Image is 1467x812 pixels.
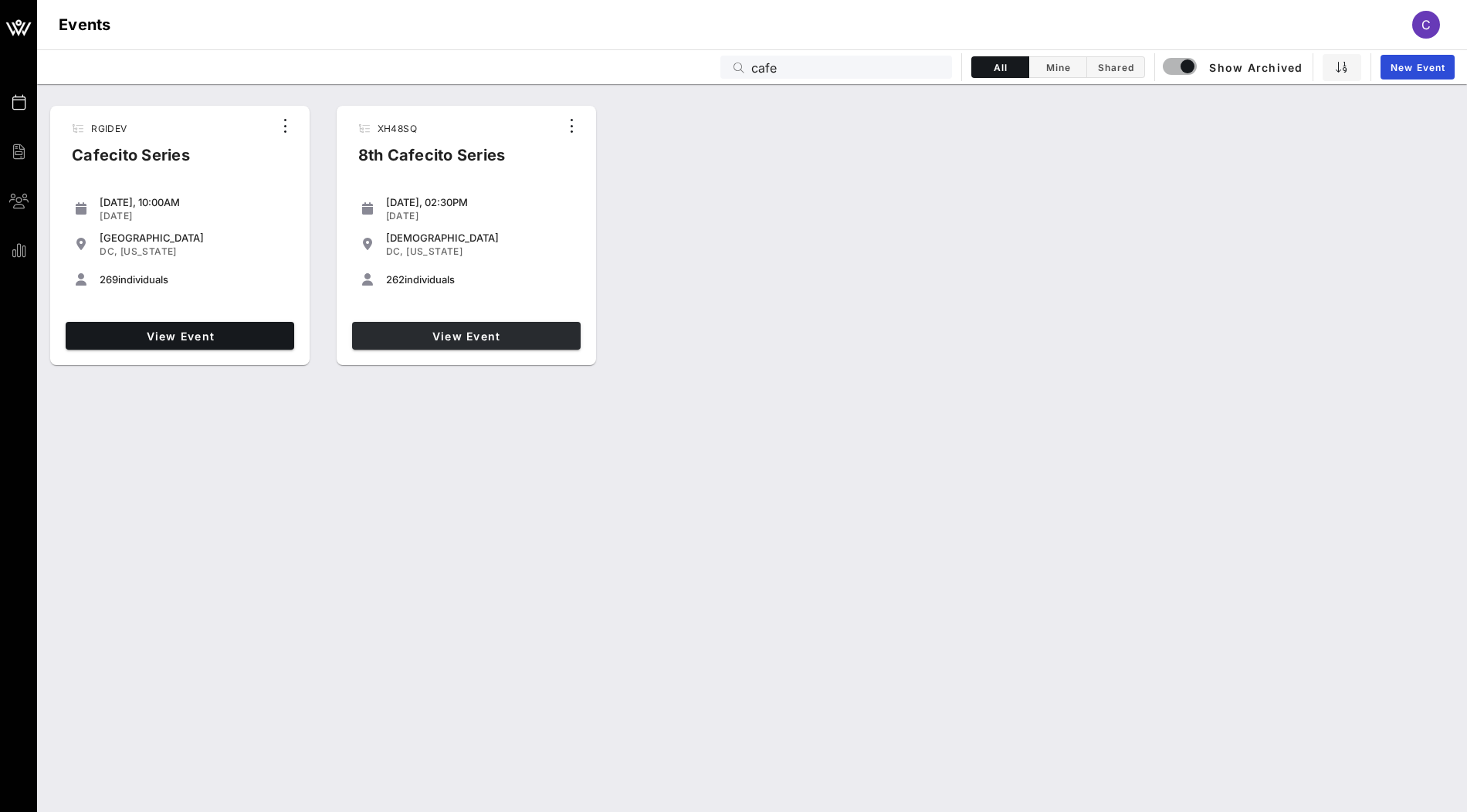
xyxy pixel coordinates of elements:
[352,322,581,350] a: View Event
[100,210,288,222] div: [DATE]
[386,210,574,222] div: [DATE]
[1381,55,1455,80] a: New Event
[100,273,118,286] span: 269
[59,12,111,37] h1: Events
[100,196,288,208] div: [DATE], 10:00AM
[1038,62,1077,73] span: Mine
[100,245,117,257] span: DC,
[386,245,404,257] span: DC,
[1164,53,1303,81] button: Show Archived
[981,62,1019,73] span: All
[91,123,127,134] span: RGIDEV
[971,56,1029,78] button: All
[406,245,462,257] span: [US_STATE]
[1165,58,1303,76] span: Show Archived
[386,196,574,208] div: [DATE], 02:30PM
[1029,56,1087,78] button: Mine
[72,330,288,343] span: View Event
[1412,11,1440,39] div: C
[1096,62,1135,73] span: Shared
[120,245,177,257] span: [US_STATE]
[1390,62,1445,73] span: New Event
[378,123,417,134] span: XH48SQ
[386,273,405,286] span: 262
[346,143,518,180] div: 8th Cafecito Series
[59,143,202,180] div: Cafecito Series
[386,232,574,244] div: [DEMOGRAPHIC_DATA]
[358,330,574,343] span: View Event
[1087,56,1145,78] button: Shared
[386,273,574,286] div: individuals
[100,232,288,244] div: [GEOGRAPHIC_DATA]
[1421,17,1431,32] span: C
[66,322,294,350] a: View Event
[100,273,288,286] div: individuals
